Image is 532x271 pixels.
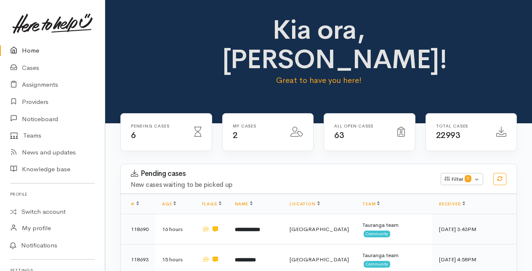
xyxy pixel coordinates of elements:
span: 0 [465,175,471,182]
h1: Kia ora, [PERSON_NAME]! [222,15,415,74]
td: 16 hours [155,214,195,244]
h6: Pending cases [131,124,184,128]
a: Location [290,201,319,207]
a: # [131,201,139,207]
td: [DATE] 3:43PM [432,214,516,244]
a: Flags [202,201,221,207]
a: Age [162,201,176,207]
a: Name [235,201,253,207]
span: 2 [233,130,238,141]
p: Great to have you here! [222,74,415,86]
button: Filter0 [441,173,483,186]
td: 118690 [121,214,155,244]
td: Tauranga team [356,214,432,244]
h6: All Open cases [334,124,387,128]
span: 22993 [436,130,460,141]
h6: My cases [233,124,281,128]
h4: New cases waiting to be picked up [131,181,431,189]
span: [GEOGRAPHIC_DATA] [290,256,349,263]
a: Received [439,201,465,207]
h6: Profile [10,189,95,200]
span: Community [364,261,390,268]
span: [GEOGRAPHIC_DATA] [290,226,349,233]
span: 6 [131,130,136,141]
h3: Pending cases [131,170,431,178]
a: Team [362,201,380,207]
span: 63 [334,130,344,141]
span: Community [364,231,390,237]
h6: Total cases [436,124,487,128]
